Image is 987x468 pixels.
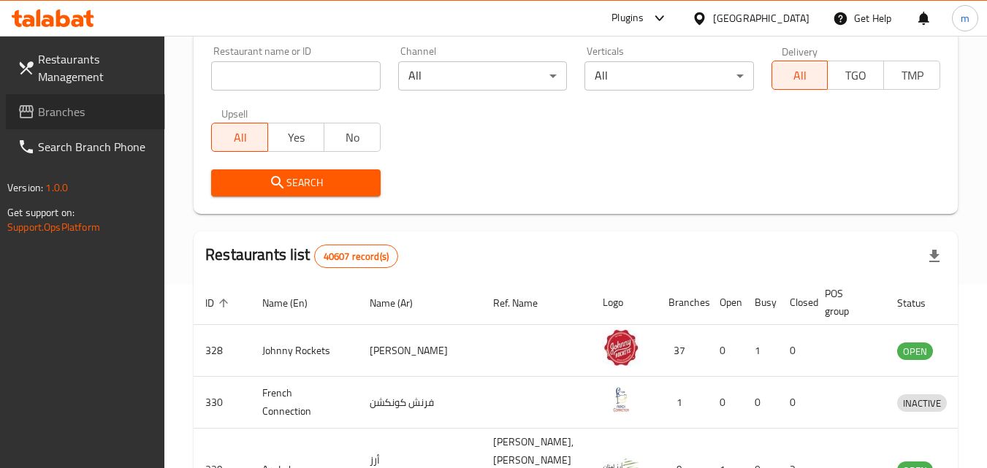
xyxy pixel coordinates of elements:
[7,203,75,222] span: Get support on:
[330,127,375,148] span: No
[262,294,327,312] span: Name (En)
[603,381,639,418] img: French Connection
[45,178,68,197] span: 1.0.0
[211,61,380,91] input: Search for restaurant name or ID..
[827,61,884,90] button: TGO
[657,377,708,429] td: 1
[493,294,557,312] span: Ref. Name
[267,123,324,152] button: Yes
[778,325,813,377] td: 0
[825,285,868,320] span: POS group
[897,343,933,360] span: OPEN
[657,280,708,325] th: Branches
[917,239,952,274] div: Export file
[708,280,743,325] th: Open
[315,250,397,264] span: 40607 record(s)
[221,108,248,118] label: Upsell
[584,61,753,91] div: All
[771,61,828,90] button: All
[38,50,153,85] span: Restaurants Management
[657,325,708,377] td: 37
[251,325,358,377] td: Johnny Rockets
[274,127,319,148] span: Yes
[7,178,43,197] span: Version:
[897,294,945,312] span: Status
[194,377,251,429] td: 330
[218,127,262,148] span: All
[314,245,398,268] div: Total records count
[961,10,969,26] span: m
[358,325,481,377] td: [PERSON_NAME]
[7,218,100,237] a: Support.OpsPlatform
[743,280,778,325] th: Busy
[778,280,813,325] th: Closed
[6,42,165,94] a: Restaurants Management
[897,395,947,412] span: INACTIVE
[38,103,153,120] span: Branches
[358,377,481,429] td: فرنش كونكشن
[591,280,657,325] th: Logo
[6,94,165,129] a: Branches
[834,65,878,86] span: TGO
[205,244,398,268] h2: Restaurants list
[778,377,813,429] td: 0
[603,329,639,366] img: Johnny Rockets
[223,174,368,192] span: Search
[370,294,432,312] span: Name (Ar)
[743,325,778,377] td: 1
[778,65,823,86] span: All
[743,377,778,429] td: 0
[38,138,153,156] span: Search Branch Phone
[194,325,251,377] td: 328
[251,377,358,429] td: French Connection
[782,46,818,56] label: Delivery
[324,123,381,152] button: No
[890,65,934,86] span: TMP
[211,169,380,196] button: Search
[883,61,940,90] button: TMP
[398,61,567,91] div: All
[713,10,809,26] div: [GEOGRAPHIC_DATA]
[205,294,233,312] span: ID
[211,123,268,152] button: All
[611,9,644,27] div: Plugins
[708,325,743,377] td: 0
[6,129,165,164] a: Search Branch Phone
[708,377,743,429] td: 0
